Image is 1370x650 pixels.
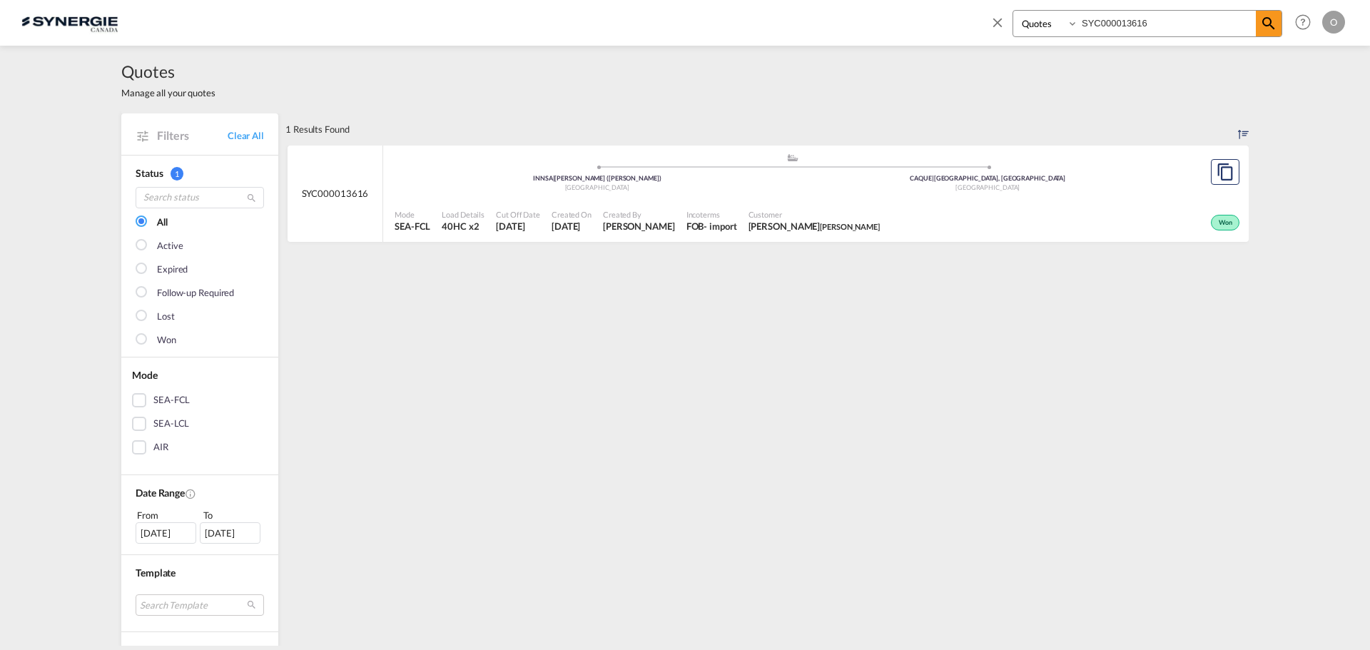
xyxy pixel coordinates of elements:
span: Status [136,167,163,179]
div: Won [1211,215,1239,230]
div: From [136,508,198,522]
span: [GEOGRAPHIC_DATA] [565,183,629,191]
div: Won [157,333,176,347]
md-icon: icon-magnify [1260,15,1277,32]
md-checkbox: AIR [132,440,268,455]
input: Search status [136,187,264,208]
span: INNSA [PERSON_NAME] ([PERSON_NAME]) [533,174,661,182]
div: SEA-FCL [153,393,190,407]
md-icon: Created On [185,488,196,499]
span: Cut Off Date [496,209,540,220]
span: From To [DATE][DATE] [136,508,264,544]
span: Created On [552,209,592,220]
span: icon-magnify [1256,11,1282,36]
div: All [157,215,168,230]
md-checkbox: SEA-FCL [132,393,268,407]
span: 29 Jul 2025 [552,220,592,233]
div: To [202,508,265,522]
span: Customer [749,209,880,220]
div: FOB [686,220,704,233]
div: Follow-up Required [157,286,234,300]
span: Filters [157,128,228,143]
md-icon: icon-close [990,14,1005,30]
input: Enter Quotation Number [1078,11,1256,36]
span: Incoterms [686,209,737,220]
md-icon: icon-magnify [246,193,257,203]
img: 1f56c880d42311ef80fc7dca854c8e59.png [21,6,118,39]
div: Sort by: Created On [1238,113,1249,145]
span: | [932,174,934,182]
div: Lost [157,310,175,324]
span: Won [1219,218,1236,228]
span: Date Range [136,487,185,499]
span: Quotes [121,60,215,83]
span: David Paquet tilton [749,220,880,233]
md-icon: assets/icons/custom/copyQuote.svg [1217,163,1234,181]
div: Status 1 [136,166,264,181]
div: SEA-LCL [153,417,189,431]
span: [PERSON_NAME] [820,222,880,231]
span: CAQUE [GEOGRAPHIC_DATA], [GEOGRAPHIC_DATA] [910,174,1065,182]
md-checkbox: SEA-LCL [132,417,268,431]
span: Help [1291,10,1315,34]
span: 40HC x 2 [442,220,484,233]
a: Clear All [228,129,264,142]
div: O [1322,11,1345,34]
span: [GEOGRAPHIC_DATA] [955,183,1020,191]
span: Load Details [442,209,484,220]
div: Active [157,239,183,253]
span: 1 [171,167,183,181]
div: 1 Results Found [285,113,350,145]
span: SEA-FCL [395,220,430,233]
div: SYC000013616 assets/icons/custom/ship-fill.svgassets/icons/custom/roll-o-plane.svgOriginJawaharla... [288,146,1249,243]
div: AIR [153,440,168,455]
span: | [553,174,555,182]
span: Created By [603,209,675,220]
span: Mode [132,369,158,381]
span: Rosa Ho [603,220,675,233]
div: Help [1291,10,1322,36]
div: FOB import [686,220,737,233]
span: Mode [395,209,430,220]
button: Copy Quote [1211,159,1239,185]
div: [DATE] [200,522,260,544]
div: Expired [157,263,188,277]
span: icon-close [990,10,1013,44]
div: [DATE] [136,522,196,544]
span: Manage all your quotes [121,86,215,99]
span: 29 Jul 2025 [496,220,540,233]
div: - import [704,220,736,233]
md-icon: assets/icons/custom/ship-fill.svg [784,154,801,161]
span: SYC000013616 [302,187,369,200]
span: Template [136,567,176,579]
